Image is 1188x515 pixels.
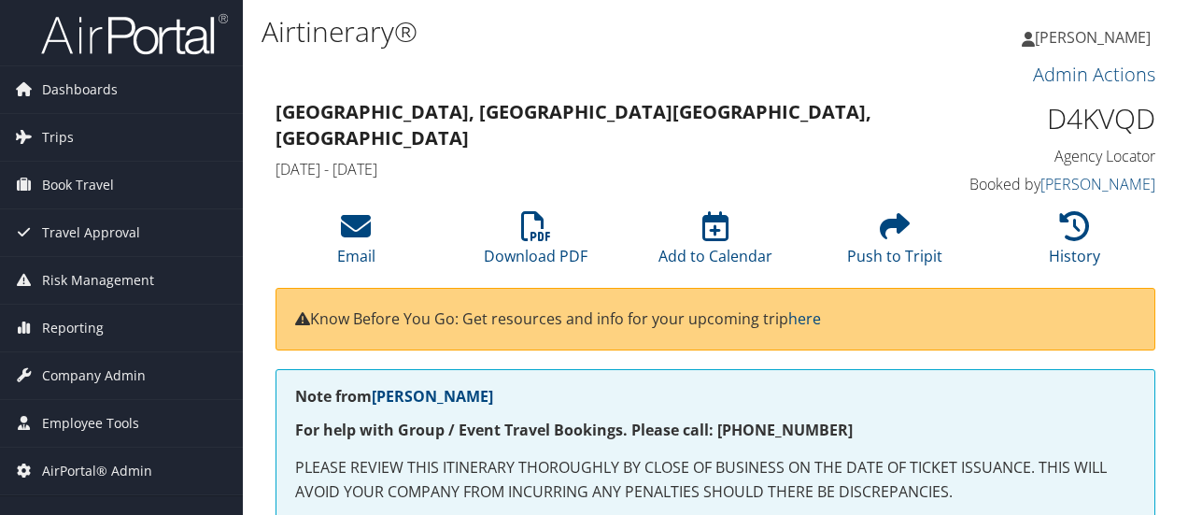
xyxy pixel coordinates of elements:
[1049,222,1100,266] a: History
[372,386,493,407] a: [PERSON_NAME]
[1033,62,1155,87] a: Admin Actions
[42,257,154,304] span: Risk Management
[42,400,139,447] span: Employee Tools
[295,420,853,440] strong: For help with Group / Event Travel Bookings. Please call: [PHONE_NUMBER]
[484,222,587,266] a: Download PDF
[956,99,1155,138] h1: D4KVQD
[1040,174,1155,194] a: [PERSON_NAME]
[42,114,74,161] span: Trips
[42,66,118,113] span: Dashboards
[42,162,114,208] span: Book Travel
[42,209,140,256] span: Travel Approval
[276,159,928,179] h4: [DATE] - [DATE]
[42,352,146,399] span: Company Admin
[658,222,772,266] a: Add to Calendar
[41,12,228,56] img: airportal-logo.png
[295,308,1136,332] p: Know Before You Go: Get resources and info for your upcoming trip
[42,448,152,494] span: AirPortal® Admin
[1035,27,1151,48] span: [PERSON_NAME]
[956,146,1155,166] h4: Agency Locator
[788,308,821,329] a: here
[295,456,1136,504] p: PLEASE REVIEW THIS ITINERARY THOROUGHLY BY CLOSE OF BUSINESS ON THE DATE OF TICKET ISSUANCE. THIS...
[295,386,493,407] strong: Note from
[1022,9,1169,65] a: [PERSON_NAME]
[276,99,871,150] strong: [GEOGRAPHIC_DATA], [GEOGRAPHIC_DATA] [GEOGRAPHIC_DATA], [GEOGRAPHIC_DATA]
[262,12,867,51] h1: Airtinerary®
[337,222,375,266] a: Email
[42,305,104,351] span: Reporting
[956,174,1155,194] h4: Booked by
[847,222,942,266] a: Push to Tripit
